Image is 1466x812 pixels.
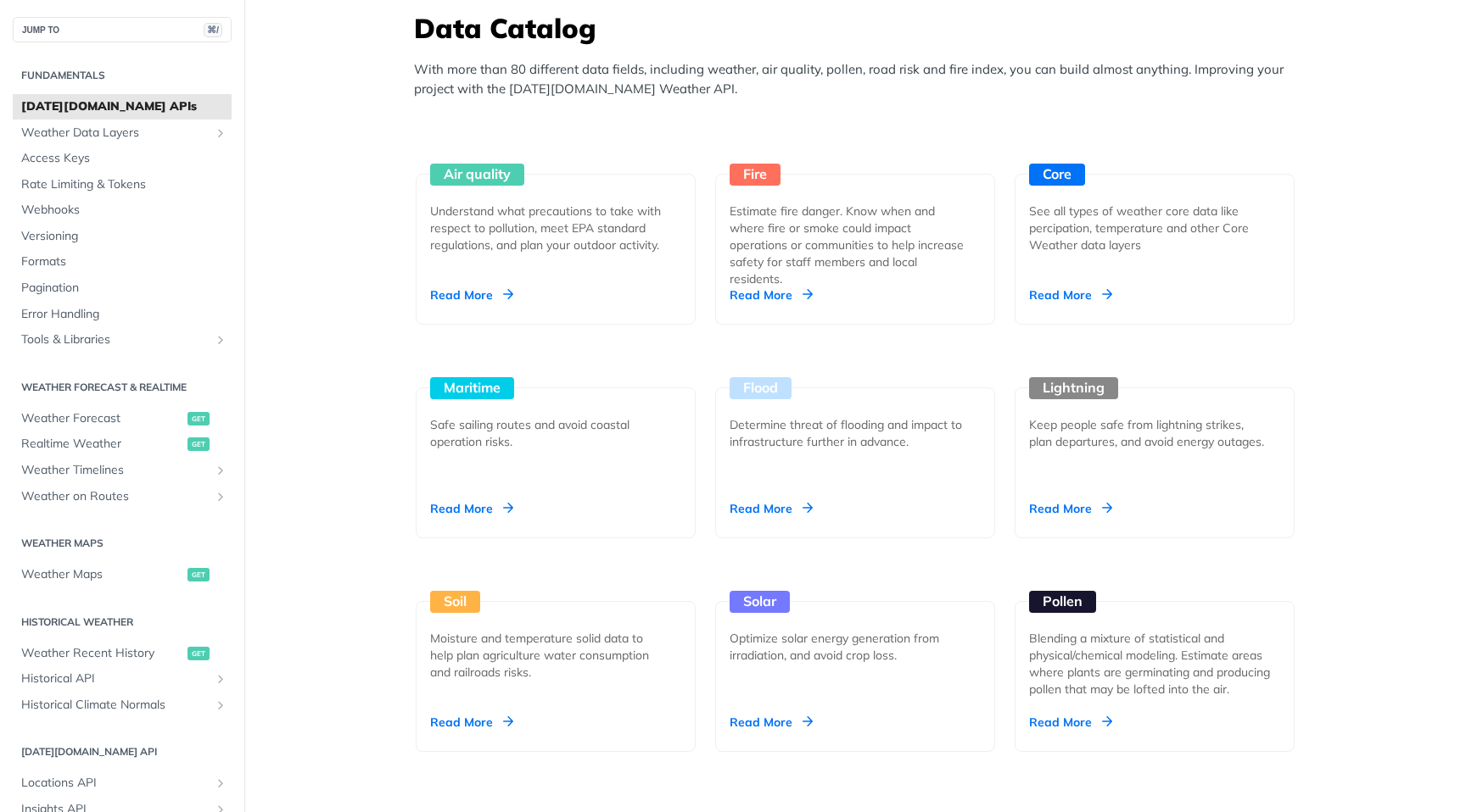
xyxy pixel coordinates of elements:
[1029,377,1118,399] div: Lightning
[13,406,232,431] a: Weather Forecastget
[21,436,183,453] span: Realtime Weather
[1029,591,1096,613] div: Pollen
[13,536,232,551] h2: Weather Maps
[21,488,210,505] span: Weather on Routes
[414,60,1305,98] p: With more than 80 different data fields, including weather, air quality, pollen, road risk and fi...
[21,150,227,167] span: Access Keys
[430,500,513,517] div: Read More
[414,9,1305,47] h3: Data Catalog
[13,770,232,796] a: Locations APIShow subpages for Locations API
[730,203,967,287] div: Estimate fire danger. Know when and where fire or smoke could impact operations or communities to...
[730,630,967,664] div: Optimize solar energy generation from irradiation, and avoid crop loss.
[1029,286,1112,303] div: Read More
[13,562,232,587] a: Weather Mapsget
[708,538,1002,752] a: Solar Optimize solar energy generation from irradiation, and avoid crop loss. Read More
[13,641,232,666] a: Weather Recent Historyget
[21,331,210,348] span: Tools & Libraries
[21,253,227,270] span: Formats
[21,306,227,323] span: Error Handling
[409,538,702,752] a: Soil Moisture and temperature solid data to help plan agriculture water consumption and railroads...
[13,146,232,171] a: Access Keys
[214,126,227,140] button: Show subpages for Weather Data Layers
[214,464,227,477] button: Show subpages for Weather Timelines
[21,280,227,297] span: Pagination
[13,275,232,301] a: Pagination
[1029,714,1112,731] div: Read More
[214,333,227,347] button: Show subpages for Tools & Libraries
[204,23,222,37] span: ⌘/
[1008,325,1301,538] a: Lightning Keep people safe from lightning strikes, plan departures, and avoid energy outages. Rea...
[730,714,813,731] div: Read More
[21,228,227,245] span: Versioning
[13,744,232,759] h2: [DATE][DOMAIN_NAME] API
[430,377,514,399] div: Maritime
[730,416,967,450] div: Determine threat of flooding and impact to infrastructure further in advance.
[430,286,513,303] div: Read More
[13,327,232,353] a: Tools & LibrariesShow subpages for Tools & Libraries
[187,412,210,425] span: get
[21,176,227,193] span: Rate Limiting & Tokens
[13,484,232,509] a: Weather on RoutesShow subpages for Weather on Routes
[13,224,232,249] a: Versioning
[13,302,232,327] a: Error Handling
[730,500,813,517] div: Read More
[13,94,232,120] a: [DATE][DOMAIN_NAME] APIs
[13,615,232,630] h2: Historical Weather
[187,568,210,581] span: get
[21,775,210,792] span: Locations API
[13,692,232,718] a: Historical Climate NormalsShow subpages for Historical Climate Normals
[1008,538,1301,752] a: Pollen Blending a mixture of statistical and physical/chemical modeling. Estimate areas where pla...
[430,416,668,450] div: Safe sailing routes and avoid coastal operation risks.
[708,111,1002,325] a: Fire Estimate fire danger. Know when and where fire or smoke could impact operations or communiti...
[13,249,232,275] a: Formats
[13,666,232,692] a: Historical APIShow subpages for Historical API
[730,377,792,399] div: Flood
[21,697,210,714] span: Historical Climate Normals
[13,458,232,483] a: Weather TimelinesShow subpages for Weather Timelines
[409,111,702,325] a: Air quality Understand what precautions to take with respect to pollution, meet EPA standard regu...
[708,325,1002,538] a: Flood Determine threat of flooding and impact to infrastructure further in advance. Read More
[214,672,227,686] button: Show subpages for Historical API
[13,431,232,457] a: Realtime Weatherget
[13,172,232,197] a: Rate Limiting & Tokens
[21,410,183,427] span: Weather Forecast
[1029,416,1267,450] div: Keep people safe from lightning strikes, plan departures, and avoid energy outages.
[1029,500,1112,517] div: Read More
[1029,630,1280,698] div: Blending a mixture of statistical and physical/chemical modeling. Estimate areas where plants are...
[214,490,227,503] button: Show subpages for Weather on Routes
[21,645,183,662] span: Weather Recent History
[1008,111,1301,325] a: Core See all types of weather core data like percipation, temperature and other Core Weather data...
[214,776,227,790] button: Show subpages for Locations API
[21,202,227,219] span: Webhooks
[730,286,813,303] div: Read More
[430,630,668,681] div: Moisture and temperature solid data to help plan agriculture water consumption and railroads risks.
[1029,203,1267,253] div: See all types of weather core data like percipation, temperature and other Core Weather data layers
[13,17,232,42] button: JUMP TO⌘/
[187,437,210,451] span: get
[13,380,232,395] h2: Weather Forecast & realtime
[1029,164,1085,186] div: Core
[730,591,790,613] div: Solar
[430,164,524,186] div: Air quality
[13,120,232,146] a: Weather Data LayersShow subpages for Weather Data Layers
[214,698,227,712] button: Show subpages for Historical Climate Normals
[430,714,513,731] div: Read More
[21,125,210,142] span: Weather Data Layers
[21,462,210,479] span: Weather Timelines
[730,164,781,186] div: Fire
[21,98,227,115] span: [DATE][DOMAIN_NAME] APIs
[430,591,480,613] div: Soil
[21,670,210,687] span: Historical API
[13,197,232,223] a: Webhooks
[409,325,702,538] a: Maritime Safe sailing routes and avoid coastal operation risks. Read More
[13,68,232,83] h2: Fundamentals
[430,203,668,253] div: Understand what precautions to take with respect to pollution, meet EPA standard regulations, and...
[187,647,210,660] span: get
[21,566,183,583] span: Weather Maps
